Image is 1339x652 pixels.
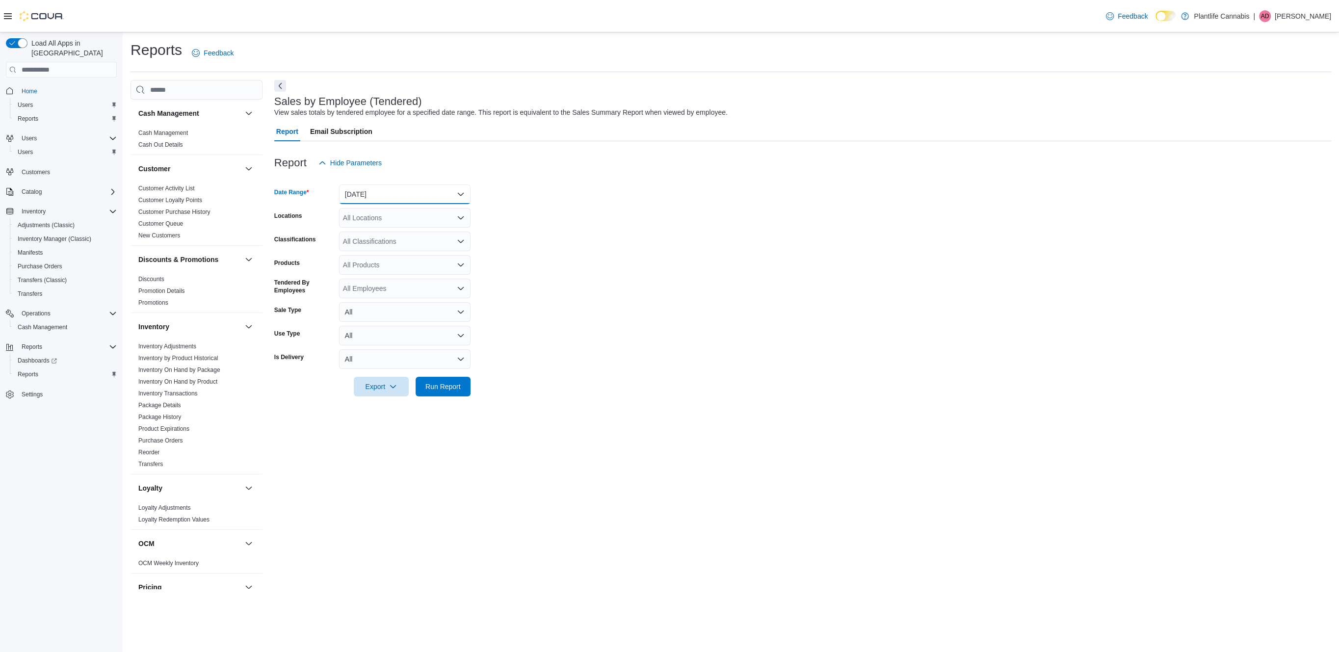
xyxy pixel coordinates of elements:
a: Customer Loyalty Points [138,197,202,204]
span: Operations [18,308,117,319]
span: Transfers (Classic) [14,274,117,286]
span: Inventory Manager (Classic) [14,233,117,245]
div: Loyalty [131,502,263,529]
span: Adjustments (Classic) [14,219,117,231]
button: Settings [2,387,121,401]
a: Reports [14,113,42,125]
h3: Customer [138,164,170,174]
button: Discounts & Promotions [243,254,255,265]
span: Catalog [18,186,117,198]
h1: Reports [131,40,182,60]
span: Export [360,377,403,396]
span: Customer Purchase History [138,208,210,216]
button: Reports [18,341,46,353]
a: Inventory Transactions [138,390,198,397]
button: Users [10,145,121,159]
span: Manifests [14,247,117,259]
a: Purchase Orders [14,261,66,272]
a: Cash Management [14,321,71,333]
span: Hide Parameters [330,158,382,168]
span: Transfers [138,460,163,468]
label: Locations [274,212,302,220]
a: Customer Activity List [138,185,195,192]
span: Inventory [18,206,117,217]
span: Users [18,148,33,156]
button: Open list of options [457,261,465,269]
span: Reports [18,115,38,123]
span: Catalog [22,188,42,196]
span: Customer Queue [138,220,183,228]
span: Discounts [138,275,164,283]
span: Inventory Manager (Classic) [18,235,91,243]
a: Users [14,99,37,111]
a: Loyalty Adjustments [138,504,191,511]
span: Package History [138,413,181,421]
button: Operations [2,307,121,320]
h3: Inventory [138,322,169,332]
a: Customers [18,166,54,178]
label: Products [274,259,300,267]
a: Inventory Adjustments [138,343,196,350]
button: Inventory [243,321,255,333]
h3: Report [274,157,307,169]
span: Inventory by Product Historical [138,354,218,362]
button: Operations [18,308,54,319]
button: Manifests [10,246,121,260]
span: Cash Management [18,323,67,331]
span: Inventory On Hand by Product [138,378,217,386]
span: Email Subscription [310,122,372,141]
div: OCM [131,557,263,573]
div: Customer [131,183,263,245]
a: Transfers [14,288,46,300]
span: Settings [18,388,117,400]
a: Feedback [1102,6,1152,26]
span: Package Details [138,401,181,409]
button: Transfers [10,287,121,301]
a: Users [14,146,37,158]
span: Product Expirations [138,425,189,433]
span: Customers [18,166,117,178]
button: Cash Management [138,108,241,118]
a: Product Expirations [138,425,189,432]
span: Operations [22,310,51,317]
span: Customer Loyalty Points [138,196,202,204]
span: Reports [14,368,117,380]
span: Customers [22,168,50,176]
span: Settings [22,391,43,398]
a: Dashboards [10,354,121,367]
span: Users [22,134,37,142]
span: Load All Apps in [GEOGRAPHIC_DATA] [27,38,117,58]
span: OCM Weekly Inventory [138,559,199,567]
button: [DATE] [339,184,471,204]
span: Home [22,87,37,95]
a: Adjustments (Classic) [14,219,79,231]
button: Export [354,377,409,396]
div: View sales totals by tendered employee for a specified date range. This report is equivalent to t... [274,107,728,118]
p: [PERSON_NAME] [1275,10,1331,22]
span: Report [276,122,298,141]
span: Feedback [204,48,234,58]
span: Users [14,99,117,111]
span: Users [14,146,117,158]
h3: Loyalty [138,483,162,493]
a: Settings [18,389,47,400]
a: Loyalty Redemption Values [138,516,210,523]
div: Cash Management [131,127,263,155]
button: All [339,302,471,322]
button: Catalog [18,186,46,198]
img: Cova [20,11,64,21]
span: Inventory [22,208,46,215]
span: Transfers [14,288,117,300]
button: Loyalty [243,482,255,494]
label: Is Delivery [274,353,304,361]
h3: Pricing [138,582,161,592]
a: Manifests [14,247,47,259]
a: Cash Management [138,130,188,136]
span: Cash Out Details [138,141,183,149]
button: Loyalty [138,483,241,493]
button: Customers [2,165,121,179]
button: Transfers (Classic) [10,273,121,287]
a: Package History [138,414,181,420]
label: Date Range [274,188,309,196]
